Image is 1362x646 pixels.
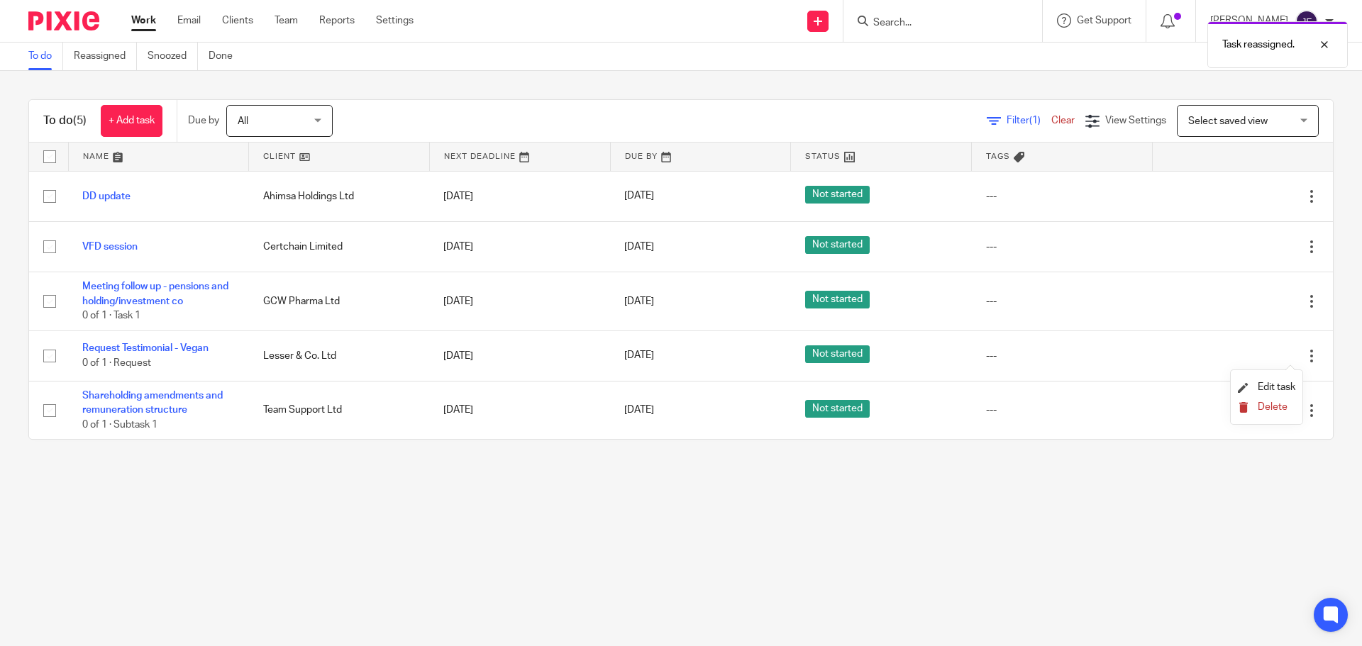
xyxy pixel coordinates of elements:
[805,400,870,418] span: Not started
[986,240,1139,254] div: ---
[74,43,137,70] a: Reassigned
[429,330,610,381] td: [DATE]
[1051,116,1075,126] a: Clear
[986,152,1010,160] span: Tags
[624,406,654,416] span: [DATE]
[222,13,253,28] a: Clients
[1029,116,1041,126] span: (1)
[249,330,430,381] td: Lesser & Co. Ltd
[1258,402,1288,412] span: Delete
[28,11,99,30] img: Pixie
[805,236,870,254] span: Not started
[805,291,870,308] span: Not started
[82,420,157,430] span: 0 of 1 · Subtask 1
[275,13,298,28] a: Team
[73,115,87,126] span: (5)
[82,242,138,252] a: VFD session
[319,13,355,28] a: Reports
[1258,382,1295,392] span: Edit task
[624,191,654,201] span: [DATE]
[249,272,430,330] td: GCW Pharma Ltd
[624,351,654,361] span: [DATE]
[82,358,151,368] span: 0 of 1 · Request
[805,186,870,204] span: Not started
[101,105,162,137] a: + Add task
[249,221,430,272] td: Certchain Limited
[209,43,243,70] a: Done
[429,272,610,330] td: [DATE]
[82,343,209,353] a: Request Testimonial - Vegan
[82,191,131,201] a: DD update
[188,113,219,128] p: Due by
[429,381,610,439] td: [DATE]
[376,13,414,28] a: Settings
[429,221,610,272] td: [DATE]
[82,391,223,415] a: Shareholding amendments and remuneration structure
[1007,116,1051,126] span: Filter
[624,296,654,306] span: [DATE]
[43,113,87,128] h1: To do
[624,242,654,252] span: [DATE]
[429,171,610,221] td: [DATE]
[1105,116,1166,126] span: View Settings
[148,43,198,70] a: Snoozed
[986,189,1139,204] div: ---
[82,282,228,306] a: Meeting follow up - pensions and holding/investment co
[1188,116,1268,126] span: Select saved view
[131,13,156,28] a: Work
[249,381,430,439] td: Team Support Ltd
[177,13,201,28] a: Email
[82,311,140,321] span: 0 of 1 · Task 1
[1238,382,1295,392] a: Edit task
[805,345,870,363] span: Not started
[986,403,1139,417] div: ---
[1222,38,1295,52] p: Task reassigned.
[1295,10,1318,33] img: svg%3E
[986,349,1139,363] div: ---
[238,116,248,126] span: All
[1238,402,1295,413] button: Delete
[249,171,430,221] td: Ahimsa Holdings Ltd
[986,294,1139,308] div: ---
[28,43,63,70] a: To do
